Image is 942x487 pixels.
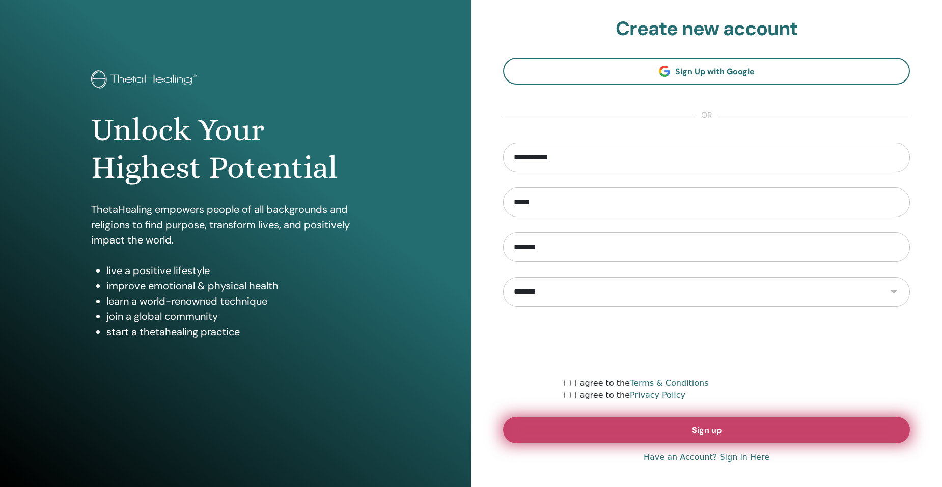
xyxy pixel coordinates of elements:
span: Sign up [692,425,722,436]
p: ThetaHealing empowers people of all backgrounds and religions to find purpose, transform lives, a... [91,202,380,248]
li: live a positive lifestyle [106,263,380,278]
li: start a thetahealing practice [106,324,380,339]
li: join a global community [106,309,380,324]
a: Terms & Conditions [630,378,708,388]
span: or [696,109,717,121]
span: Sign Up with Google [675,66,755,77]
a: Have an Account? Sign in Here [644,451,769,464]
li: improve emotional & physical health [106,278,380,293]
iframe: reCAPTCHA [629,322,784,362]
h1: Unlock Your Highest Potential [91,111,380,187]
button: Sign up [503,417,910,443]
h2: Create new account [503,17,910,41]
label: I agree to the [575,389,685,401]
label: I agree to the [575,377,709,389]
a: Privacy Policy [630,390,685,400]
li: learn a world-renowned technique [106,293,380,309]
a: Sign Up with Google [503,58,910,85]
